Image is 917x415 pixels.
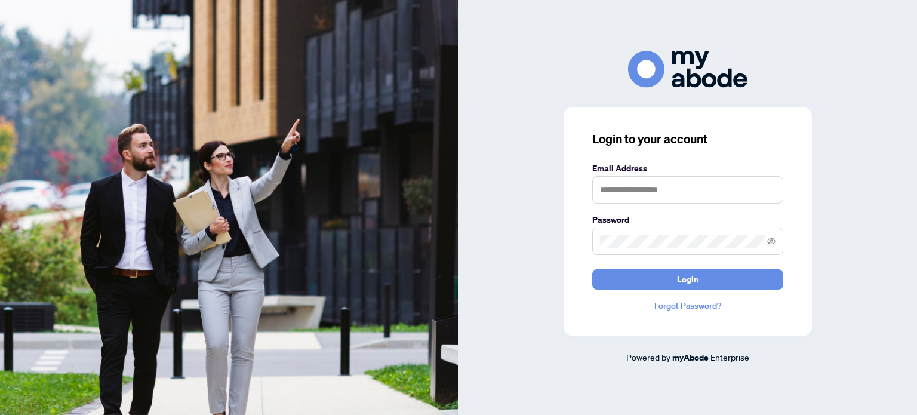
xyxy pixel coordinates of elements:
[710,352,749,362] span: Enterprise
[592,299,783,312] a: Forgot Password?
[592,269,783,290] button: Login
[677,270,698,289] span: Login
[626,352,670,362] span: Powered by
[672,351,709,364] a: myAbode
[592,213,783,226] label: Password
[767,237,776,245] span: eye-invisible
[628,51,747,87] img: ma-logo
[592,131,783,147] h3: Login to your account
[592,162,783,175] label: Email Address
